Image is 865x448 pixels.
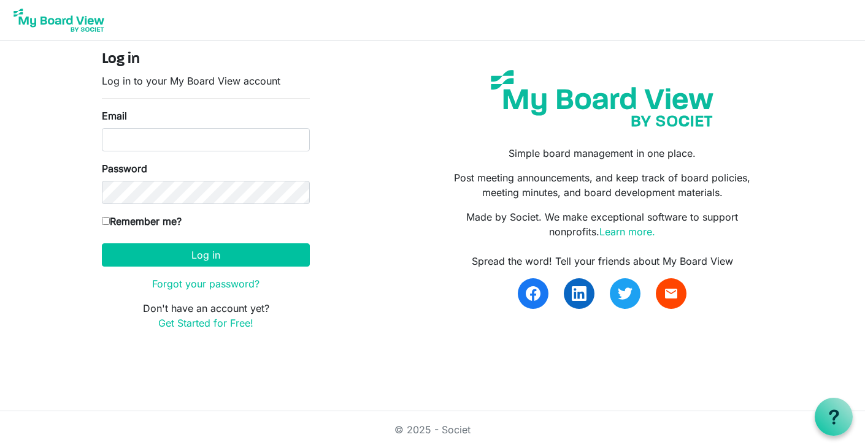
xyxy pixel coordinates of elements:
[102,301,310,330] p: Don't have an account yet?
[526,286,540,301] img: facebook.svg
[664,286,679,301] span: email
[394,423,471,436] a: © 2025 - Societ
[572,286,586,301] img: linkedin.svg
[102,161,147,176] label: Password
[656,278,686,309] a: email
[102,217,110,225] input: Remember me?
[442,254,763,268] div: Spread the word! Tell your friends about My Board View
[442,170,763,200] p: Post meeting announcements, and keep track of board policies, meeting minutes, and board developm...
[158,317,253,329] a: Get Started for Free!
[102,108,127,123] label: Email
[102,51,310,69] h4: Log in
[102,243,310,267] button: Log in
[10,5,108,36] img: My Board View Logo
[102,74,310,88] p: Log in to your My Board View account
[482,61,723,136] img: my-board-view-societ.svg
[618,286,632,301] img: twitter.svg
[442,146,763,161] p: Simple board management in one place.
[102,214,182,229] label: Remember me?
[152,278,259,290] a: Forgot your password?
[442,210,763,239] p: Made by Societ. We make exceptional software to support nonprofits.
[599,226,655,238] a: Learn more.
